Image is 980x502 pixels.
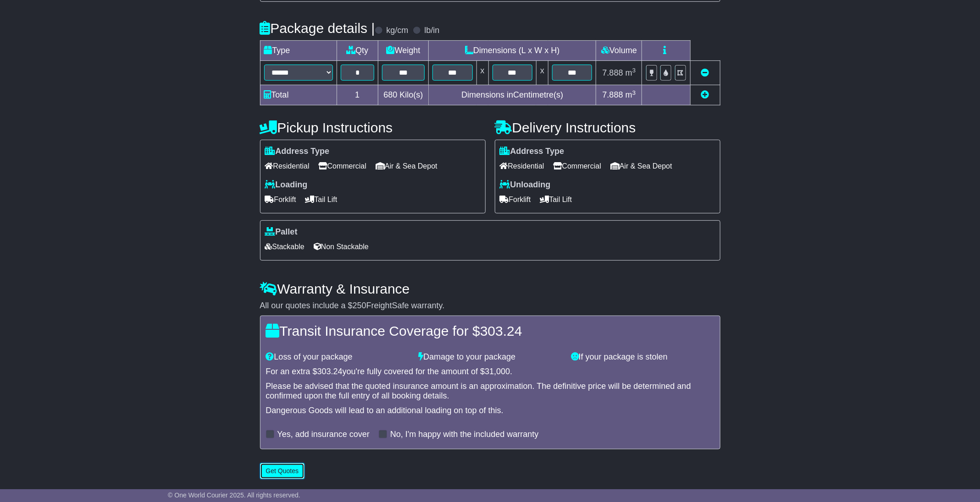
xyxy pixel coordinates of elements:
td: Total [260,85,337,105]
span: Stackable [265,240,305,254]
div: Damage to your package [414,352,566,362]
div: Dangerous Goods will lead to an additional loading on top of this. [266,406,714,416]
sup: 3 [632,67,636,74]
div: For an extra $ you're fully covered for the amount of $ . [266,367,714,377]
span: m [626,68,636,77]
td: Type [260,41,337,61]
div: All our quotes include a $ FreightSafe warranty. [260,301,720,311]
sup: 3 [632,89,636,96]
h4: Transit Insurance Coverage for $ [266,323,714,338]
label: lb/in [424,26,439,36]
div: If your package is stolen [566,352,719,362]
td: Kilo(s) [378,85,429,105]
h4: Package details | [260,21,375,36]
label: Yes, add insurance cover [277,430,370,440]
label: Address Type [500,147,565,157]
span: Residential [265,159,310,173]
label: Loading [265,180,308,190]
td: Dimensions in Centimetre(s) [429,85,596,105]
span: Commercial [554,159,601,173]
label: No, I'm happy with the included warranty [390,430,539,440]
label: Pallet [265,227,298,237]
h4: Pickup Instructions [260,120,486,135]
div: Loss of your package [261,352,414,362]
span: m [626,90,636,99]
span: 680 [384,90,398,99]
td: x [536,61,548,85]
label: Unloading [500,180,551,190]
a: Remove this item [701,68,709,77]
td: 1 [337,85,378,105]
label: kg/cm [386,26,408,36]
a: Add new item [701,90,709,99]
span: Air & Sea Depot [376,159,437,173]
td: Volume [596,41,642,61]
span: Non Stackable [314,240,369,254]
td: Qty [337,41,378,61]
h4: Warranty & Insurance [260,281,720,296]
span: © One World Courier 2025. All rights reserved. [168,491,300,499]
span: Commercial [319,159,366,173]
span: Tail Lift [540,192,572,207]
td: Dimensions (L x W x H) [429,41,596,61]
button: Get Quotes [260,463,305,479]
span: 7.888 [603,68,623,77]
span: 31,000 [485,367,510,376]
td: Weight [378,41,429,61]
span: 303.24 [480,323,522,338]
span: 250 [353,301,366,310]
span: Residential [500,159,544,173]
span: Tail Lift [305,192,338,207]
h4: Delivery Instructions [495,120,720,135]
div: Please be advised that the quoted insurance amount is an approximation. The definitive price will... [266,382,714,401]
label: Address Type [265,147,330,157]
span: Air & Sea Depot [610,159,672,173]
span: 7.888 [603,90,623,99]
td: x [476,61,488,85]
span: 303.24 [317,367,343,376]
span: Forklift [500,192,531,207]
span: Forklift [265,192,296,207]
